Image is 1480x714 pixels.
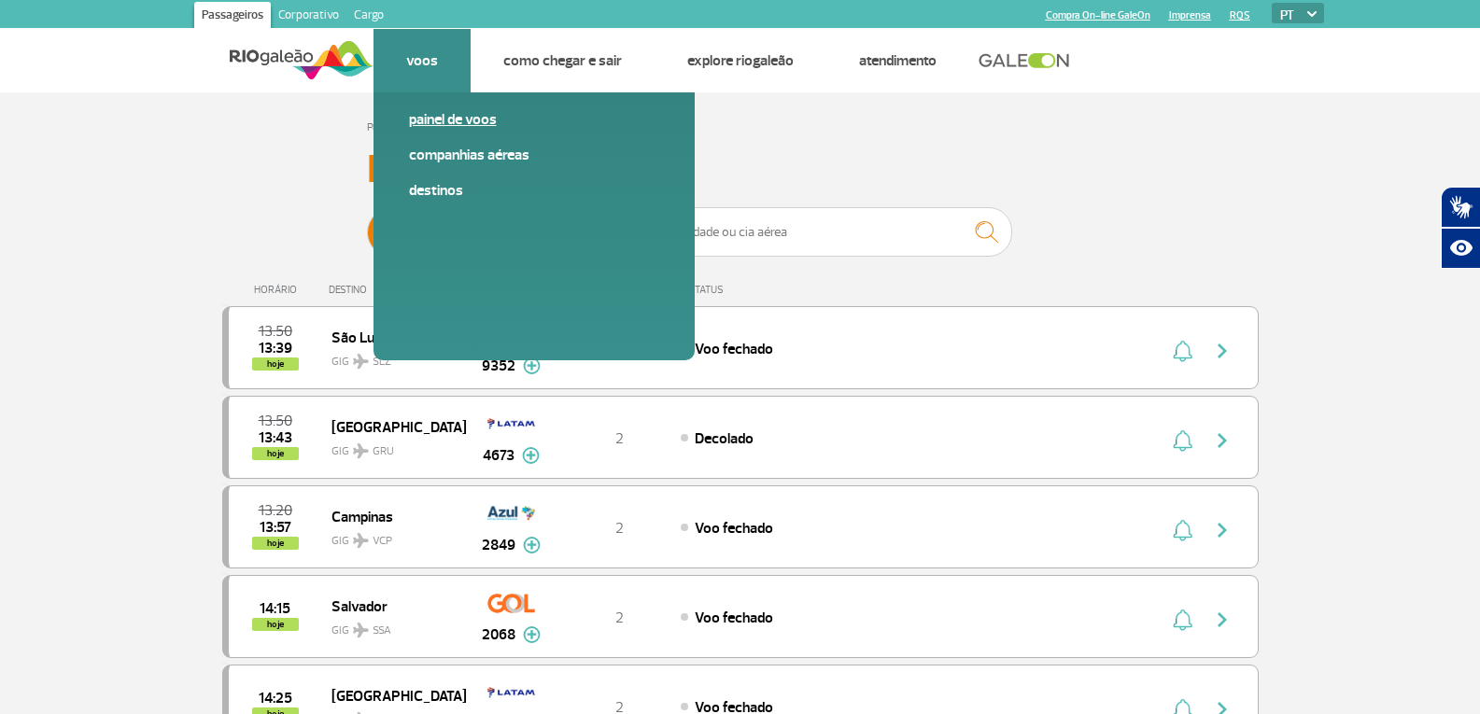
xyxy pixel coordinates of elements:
span: 2025-08-26 13:39:00 [259,342,292,355]
span: 2025-08-26 13:43:00 [259,431,292,444]
span: GIG [331,343,451,371]
span: GIG [331,433,451,460]
div: STATUS [680,284,832,296]
img: destiny_airplane.svg [353,623,369,637]
a: Corporativo [271,2,346,32]
a: Compra On-line GaleOn [1046,9,1150,21]
span: São Luís [331,325,451,349]
img: sino-painel-voo.svg [1173,429,1192,452]
img: mais-info-painel-voo.svg [523,357,541,374]
span: 4673 [483,444,514,467]
span: 2849 [482,534,515,556]
span: SLZ [373,354,391,371]
input: Voo, cidade ou cia aérea [639,207,1012,257]
span: Voo fechado [695,340,773,358]
span: 2025-08-26 13:50:00 [259,414,292,427]
span: hoje [252,357,299,371]
span: hoje [252,618,299,631]
span: 9352 [482,355,515,377]
img: seta-direita-painel-voo.svg [1211,609,1233,631]
a: Destinos [409,180,659,201]
span: 2 [615,429,624,448]
span: GIG [331,612,451,639]
img: sino-painel-voo.svg [1173,609,1192,631]
img: mais-info-painel-voo.svg [523,537,541,553]
span: Campinas [331,504,451,528]
img: seta-direita-painel-voo.svg [1211,340,1233,362]
span: [GEOGRAPHIC_DATA] [331,414,451,439]
img: destiny_airplane.svg [353,354,369,369]
span: Voo fechado [695,519,773,538]
img: sino-painel-voo.svg [1173,519,1192,541]
span: hoje [252,447,299,460]
span: 2025-08-26 13:50:00 [259,325,292,338]
img: mais-info-painel-voo.svg [522,447,540,464]
button: Abrir recursos assistivos. [1441,228,1480,269]
span: 2025-08-26 13:20:00 [259,504,292,517]
span: hoje [252,537,299,550]
a: Painel de voos [409,109,659,130]
a: Página Inicial [367,120,425,134]
span: [GEOGRAPHIC_DATA] [331,683,451,707]
a: Imprensa [1169,9,1211,21]
span: 2025-08-26 13:57:59 [260,521,291,534]
div: Plugin de acessibilidade da Hand Talk. [1441,187,1480,269]
img: destiny_airplane.svg [353,533,369,548]
span: Salvador [331,594,451,618]
span: SSA [373,623,391,639]
span: 2068 [482,623,515,646]
a: Atendimento [859,51,937,70]
img: destiny_airplane.svg [353,443,369,458]
a: RQS [1230,9,1250,21]
h3: Painel de Voos [367,147,1114,193]
span: VCP [373,533,392,550]
img: seta-direita-painel-voo.svg [1211,519,1233,541]
a: Passageiros [194,2,271,32]
span: 2025-08-26 14:25:00 [259,692,292,705]
div: DESTINO [329,284,465,296]
span: Decolado [695,429,754,448]
span: 2 [615,519,624,538]
span: 2 [615,609,624,627]
img: seta-direita-painel-voo.svg [1211,429,1233,452]
a: Voos [406,51,438,70]
a: Companhias Aéreas [409,145,659,165]
a: Cargo [346,2,391,32]
div: HORÁRIO [228,284,330,296]
img: sino-painel-voo.svg [1173,340,1192,362]
a: Como chegar e sair [503,51,622,70]
span: 2025-08-26 14:15:00 [260,602,290,615]
img: mais-info-painel-voo.svg [523,626,541,643]
a: Explore RIOgaleão [687,51,794,70]
button: Abrir tradutor de língua de sinais. [1441,187,1480,228]
span: Voo fechado [695,609,773,627]
span: GIG [331,523,451,550]
span: GRU [373,443,394,460]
